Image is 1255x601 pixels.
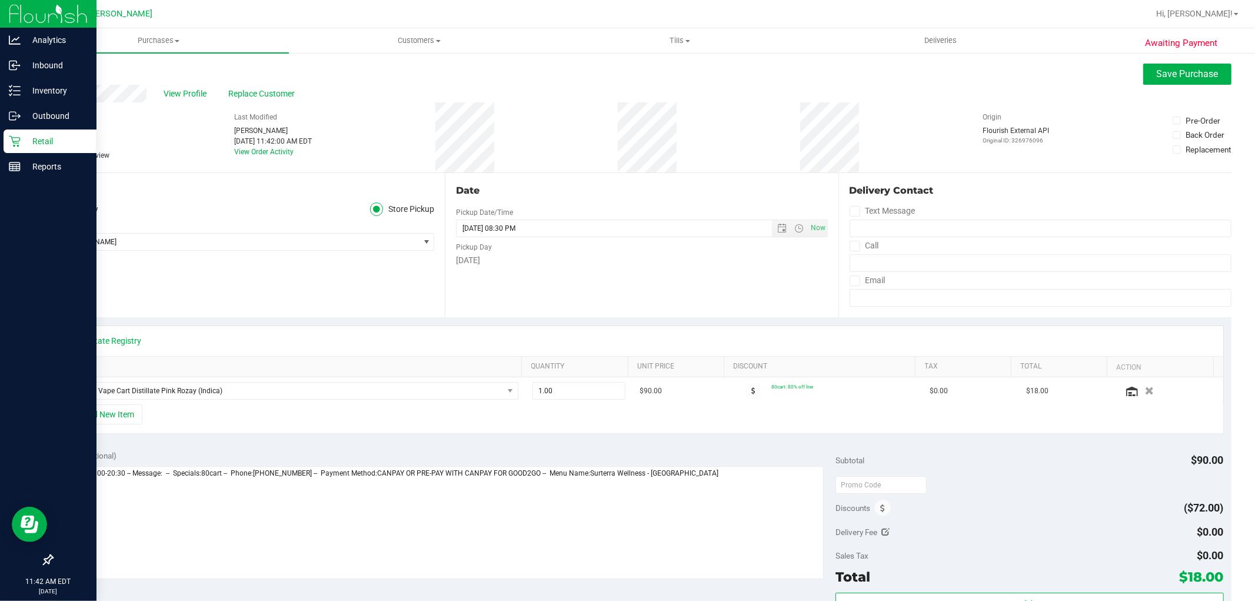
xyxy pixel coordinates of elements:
[456,184,827,198] div: Date
[850,237,879,254] label: Call
[1197,526,1224,538] span: $0.00
[370,202,435,216] label: Store Pickup
[835,476,927,494] input: Promo Code
[68,382,518,400] span: NO DATA FOUND
[28,35,289,46] span: Purchases
[850,272,886,289] label: Email
[68,383,503,399] span: FT 1g Vape Cart Distillate Pink Rozay (Indica)
[9,135,21,147] inline-svg: Retail
[21,134,91,148] p: Retail
[908,35,973,46] span: Deliveries
[21,84,91,98] p: Inventory
[771,384,813,390] span: 80cart: 80% off line
[234,125,312,136] div: [PERSON_NAME]
[21,33,91,47] p: Analytics
[9,85,21,97] inline-svg: Inventory
[456,207,513,218] label: Pickup Date/Time
[1197,549,1224,562] span: $0.00
[983,112,1001,122] label: Origin
[5,587,91,596] p: [DATE]
[5,576,91,587] p: 11:42 AM EDT
[1186,129,1225,141] div: Back Order
[52,234,419,250] span: [PERSON_NAME]
[637,362,719,371] a: Unit Price
[229,88,299,100] span: Replace Customer
[88,9,152,19] span: [PERSON_NAME]
[28,28,289,53] a: Purchases
[772,224,792,233] span: Open the date view
[1180,569,1224,585] span: $18.00
[850,254,1231,272] input: Format: (999) 999-9999
[1145,36,1217,50] span: Awaiting Payment
[550,28,810,53] a: Tills
[925,362,1007,371] a: Tax
[1156,9,1233,18] span: Hi, [PERSON_NAME]!
[9,161,21,172] inline-svg: Reports
[835,527,877,537] span: Delivery Fee
[835,497,870,519] span: Discounts
[289,35,549,46] span: Customers
[21,109,91,123] p: Outbound
[733,362,911,371] a: Discount
[1184,502,1224,514] span: ($72.00)
[12,507,47,542] iframe: Resource center
[882,528,890,536] i: Edit Delivery Fee
[9,59,21,71] inline-svg: Inbound
[234,148,294,156] a: View Order Activity
[808,220,828,237] span: Set Current date
[835,456,864,465] span: Subtotal
[9,34,21,46] inline-svg: Analytics
[1020,362,1102,371] a: Total
[850,220,1231,237] input: Format: (999) 999-9999
[789,224,809,233] span: Open the time view
[810,28,1071,53] a: Deliveries
[234,112,277,122] label: Last Modified
[1186,115,1221,127] div: Pre-Order
[1191,454,1224,466] span: $90.00
[640,386,662,397] span: $90.00
[9,110,21,122] inline-svg: Outbound
[533,383,625,399] input: 1.00
[69,362,517,371] a: SKU
[983,125,1049,145] div: Flourish External API
[1186,144,1231,155] div: Replacement
[456,254,827,267] div: [DATE]
[1026,386,1048,397] span: $18.00
[1157,68,1219,79] span: Save Purchase
[850,184,1231,198] div: Delivery Contact
[419,234,434,250] span: select
[234,136,312,147] div: [DATE] 11:42:00 AM EDT
[69,404,142,424] button: + Add New Item
[52,184,434,198] div: Location
[531,362,624,371] a: Quantity
[456,242,492,253] label: Pickup Day
[1143,64,1231,85] button: Save Purchase
[835,551,868,560] span: Sales Tax
[21,58,91,72] p: Inbound
[289,28,550,53] a: Customers
[983,136,1049,145] p: Original ID: 326976096
[930,386,948,397] span: $0.00
[21,160,91,174] p: Reports
[550,35,810,46] span: Tills
[1107,357,1213,378] th: Action
[850,202,916,220] label: Text Message
[835,569,870,585] span: Total
[71,335,142,347] a: View State Registry
[164,88,211,100] span: View Profile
